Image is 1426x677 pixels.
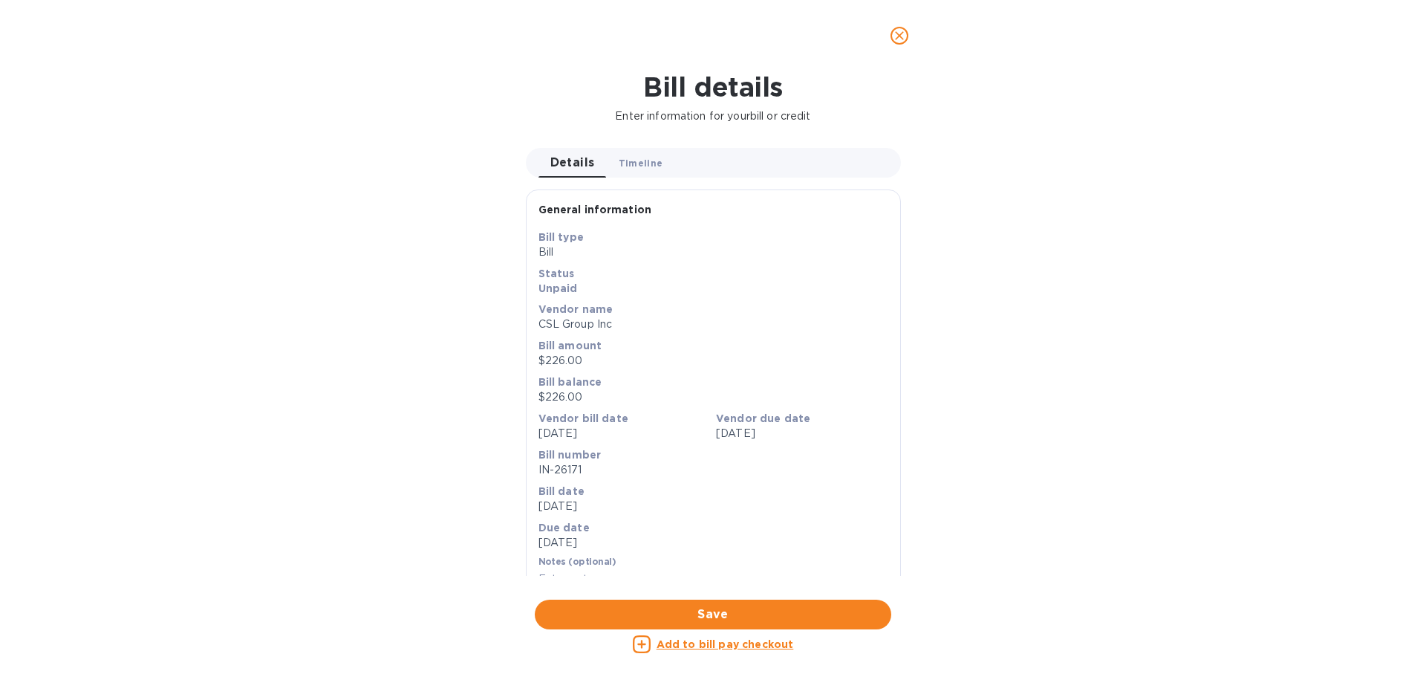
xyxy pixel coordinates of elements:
[657,638,794,650] u: Add to bill pay checkout
[538,340,602,352] b: Bill amount
[538,281,888,296] p: Unpaid
[716,412,810,424] b: Vendor due date
[619,155,663,171] span: Timeline
[547,606,879,623] span: Save
[538,499,888,514] p: [DATE]
[538,462,888,478] p: IN-26171
[538,268,575,279] b: Status
[538,353,888,369] p: $226.00
[12,108,1414,124] p: Enter information for your bill or credit
[538,522,590,534] b: Due date
[538,485,585,497] b: Bill date
[538,535,888,551] p: [DATE]
[538,231,584,243] b: Bill type
[716,426,888,441] p: [DATE]
[538,204,652,216] b: General information
[538,244,888,260] p: Bill
[882,18,917,54] button: close
[538,317,888,332] p: CSL Group Inc
[550,152,595,173] span: Details
[538,569,888,591] input: Enter notes
[538,412,628,424] b: Vendor bill date
[538,558,616,567] label: Notes (optional)
[538,389,888,405] p: $226.00
[538,303,613,315] b: Vendor name
[12,71,1414,103] h1: Bill details
[538,449,602,461] b: Bill number
[538,376,602,388] b: Bill balance
[535,600,891,629] button: Save
[538,426,711,441] p: [DATE]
